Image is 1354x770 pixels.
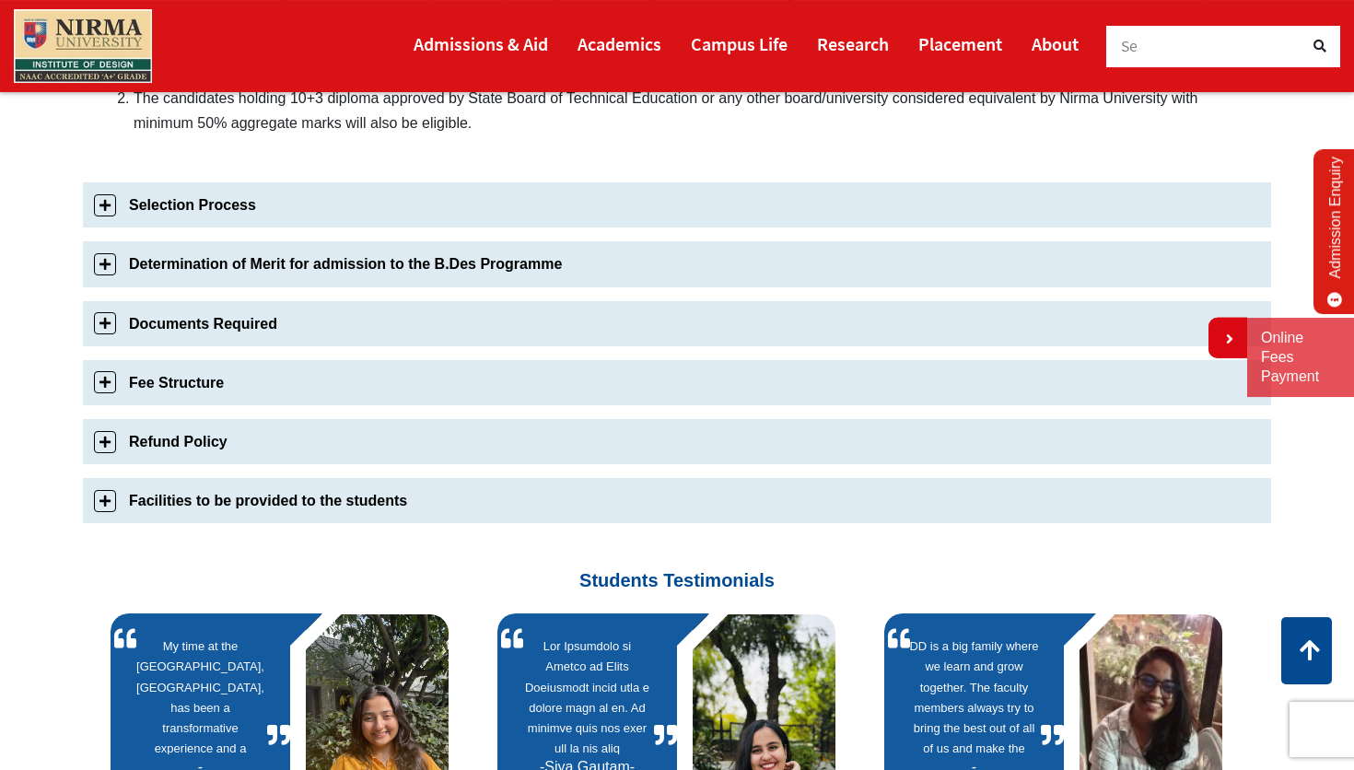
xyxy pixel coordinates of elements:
[522,636,652,754] a: Lor Ipsumdolo si Ametco ad Elits Doeiusmodt incid utla e dolore magn al en. Ad minimve quis nos e...
[97,537,1257,591] h3: Students Testimonials
[14,9,152,83] img: main_logo
[134,86,1253,135] li: The candidates holding 10+3 diploma approved by State Board of Technical Education or any other b...
[817,25,889,63] a: Research
[414,25,548,63] a: Admissions & Aid
[909,636,1039,754] a: DD is a big family where we learn and grow together. The faculty members always try to bring the ...
[83,478,1271,523] a: Facilities to be provided to the students
[691,25,788,63] a: Campus Life
[1261,329,1340,386] a: Online Fees Payment
[135,636,265,754] a: My time at the [GEOGRAPHIC_DATA], [GEOGRAPHIC_DATA], has been a transformative experience and a s...
[1032,25,1079,63] a: About
[918,25,1002,63] a: Placement
[1121,36,1138,56] span: Se
[83,182,1271,227] a: Selection Process
[83,419,1271,464] a: Refund Policy
[83,360,1271,405] a: Fee Structure
[83,301,1271,346] a: Documents Required
[578,25,661,63] a: Academics
[83,241,1271,286] a: Determination of Merit for admission to the B.Des Programme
